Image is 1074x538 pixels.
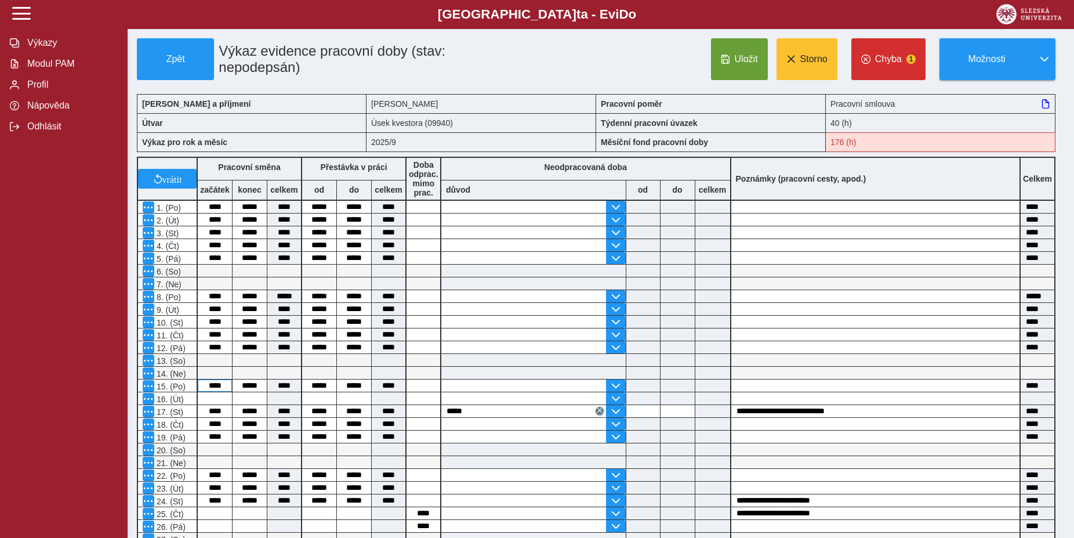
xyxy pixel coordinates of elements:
[154,254,181,263] span: 5. (Pá)
[949,54,1024,64] span: Možnosti
[711,38,768,80] button: Uložit
[24,121,118,132] span: Odhlásit
[143,240,154,251] button: Menu
[143,278,154,290] button: Menu
[138,169,197,189] button: vrátit
[409,160,438,197] b: Doba odprac. mimo prac.
[137,38,214,80] button: Zpět
[619,7,628,21] span: D
[154,216,179,225] span: 2. (Út)
[826,113,1055,132] div: 40 (h)
[446,185,470,194] b: důvod
[1023,174,1052,183] b: Celkem
[875,54,902,64] span: Chyba
[142,138,227,147] b: Výkaz pro rok a měsíc
[143,316,154,328] button: Menu
[601,118,698,128] b: Týdenní pracovní úvazek
[143,418,154,430] button: Menu
[143,355,154,366] button: Menu
[162,174,182,183] span: vrátit
[826,94,1055,113] div: Pracovní smlouva
[545,163,627,172] b: Neodpracovaná doba
[143,367,154,379] button: Menu
[601,99,662,109] b: Pracovní poměr
[906,55,916,64] span: 1
[337,185,371,194] b: do
[661,185,695,194] b: do
[143,291,154,302] button: Menu
[143,252,154,264] button: Menu
[154,241,179,251] span: 4. (Čt)
[154,484,184,493] span: 23. (Út)
[826,132,1055,152] div: Fond pracovní doby (176 h) a součet hodin (171 h) se neshodují!
[143,495,154,507] button: Menu
[143,482,154,494] button: Menu
[320,163,387,172] b: Přestávka v práci
[143,304,154,315] button: Menu
[576,7,580,21] span: t
[143,457,154,468] button: Menu
[154,344,186,353] span: 12. (Pá)
[851,38,926,80] button: Chyba1
[154,331,184,340] span: 11. (Čt)
[143,508,154,519] button: Menu
[143,406,154,417] button: Menu
[367,113,596,132] div: Úsek kvestora (09940)
[143,329,154,341] button: Menu
[154,522,186,532] span: 26. (Pá)
[143,470,154,481] button: Menu
[24,100,118,111] span: Nápověda
[154,497,183,506] span: 24. (St)
[372,185,405,194] b: celkem
[154,510,184,519] span: 25. (Čt)
[154,471,186,481] span: 22. (Po)
[154,203,181,212] span: 1. (Po)
[267,185,301,194] b: celkem
[939,38,1033,80] button: Možnosti
[154,280,182,289] span: 7. (Ne)
[143,393,154,405] button: Menu
[154,446,186,455] span: 20. (So)
[214,38,523,80] h1: Výkaz evidence pracovní doby (stav: nepodepsán)
[143,265,154,277] button: Menu
[143,201,154,213] button: Menu
[143,227,154,239] button: Menu
[143,521,154,532] button: Menu
[626,185,660,194] b: od
[731,174,871,183] b: Poznámky (pracovní cesty, apod.)
[800,54,828,64] span: Storno
[198,185,232,194] b: začátek
[142,118,163,128] b: Útvar
[154,382,186,391] span: 15. (Po)
[24,80,118,90] span: Profil
[601,138,708,147] b: Měsíční fond pracovní doby
[735,54,758,64] span: Uložit
[154,318,183,327] span: 10. (St)
[154,356,186,366] span: 13. (So)
[154,229,179,238] span: 3. (St)
[143,214,154,226] button: Menu
[218,163,280,172] b: Pracovní směna
[367,132,596,152] div: 2025/9
[302,185,336,194] b: od
[695,185,730,194] b: celkem
[154,305,179,315] span: 9. (Út)
[154,433,186,442] span: 19. (Pá)
[154,369,186,378] span: 14. (Ne)
[154,293,181,302] span: 8. (Po)
[154,458,186,468] span: 21. (Ne)
[154,407,183,417] span: 17. (St)
[777,38,837,80] button: Storno
[143,342,154,353] button: Menu
[154,420,184,429] span: 18. (Čt)
[367,94,596,113] div: [PERSON_NAME]
[629,7,637,21] span: o
[154,395,184,404] span: 16. (Út)
[996,4,1062,24] img: logo_web_su.png
[143,444,154,456] button: Menu
[154,267,181,276] span: 6. (So)
[35,7,1039,22] b: [GEOGRAPHIC_DATA] a - Evi
[143,380,154,392] button: Menu
[24,59,118,69] span: Modul PAM
[233,185,267,194] b: konec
